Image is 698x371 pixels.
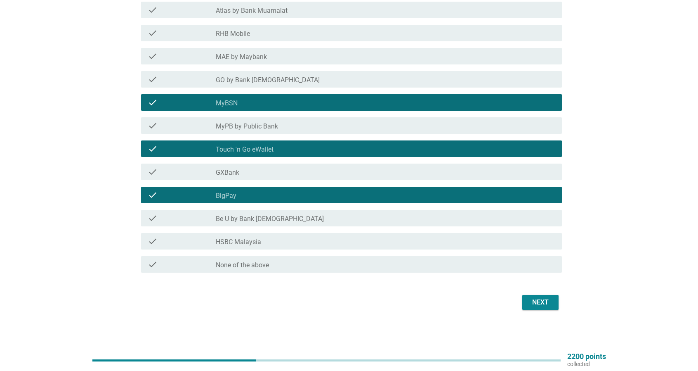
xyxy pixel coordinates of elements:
i: check [148,236,158,246]
label: GO by Bank [DEMOGRAPHIC_DATA] [216,76,320,84]
i: check [148,98,158,107]
label: RHB Mobile [216,30,250,38]
i: check [148,144,158,154]
label: MyPB by Public Bank [216,122,278,131]
label: Be U by Bank [DEMOGRAPHIC_DATA] [216,215,324,223]
label: GXBank [216,169,239,177]
i: check [148,74,158,84]
i: check [148,121,158,131]
i: check [148,259,158,269]
i: check [148,5,158,15]
i: check [148,190,158,200]
label: MyBSN [216,99,238,107]
label: None of the above [216,261,269,269]
label: HSBC Malaysia [216,238,261,246]
i: check [148,167,158,177]
i: check [148,28,158,38]
div: Next [529,297,552,307]
i: check [148,213,158,223]
label: BigPay [216,192,236,200]
i: check [148,51,158,61]
button: Next [522,295,559,310]
p: 2200 points [567,353,606,360]
label: Atlas by Bank Muamalat [216,7,288,15]
p: collected [567,360,606,368]
label: Touch 'n Go eWallet [216,145,274,154]
label: MAE by Maybank [216,53,267,61]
